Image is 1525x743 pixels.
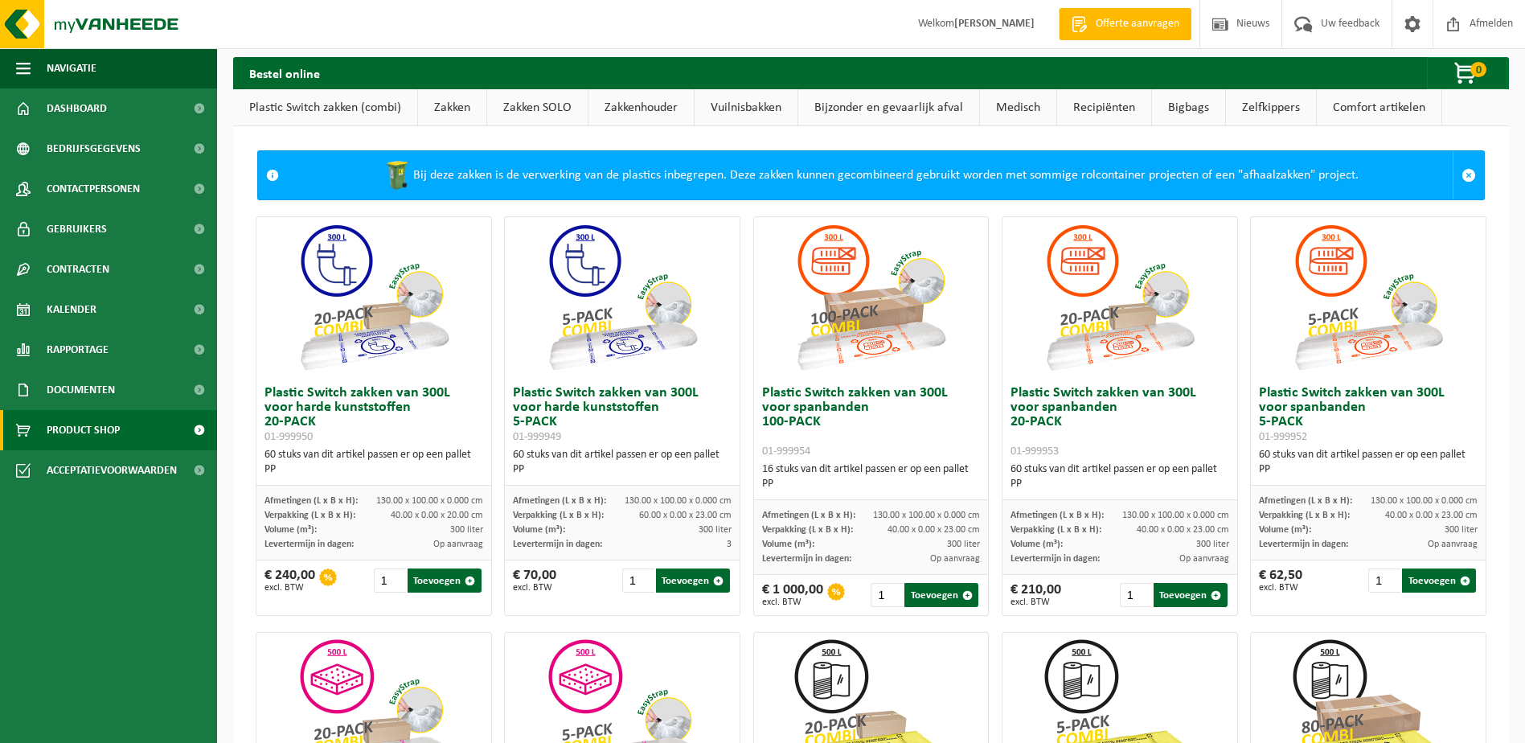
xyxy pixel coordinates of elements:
div: € 70,00 [513,569,556,593]
span: Volume (m³): [1011,540,1063,549]
span: Gebruikers [47,209,107,249]
a: Vuilnisbakken [695,89,797,126]
span: Volume (m³): [513,525,565,535]
span: Offerte aanvragen [1092,16,1183,32]
span: 60.00 x 0.00 x 23.00 cm [639,511,732,520]
img: 01-999949 [542,217,703,378]
span: 01-999949 [513,431,561,443]
span: Levertermijn in dagen: [762,554,851,564]
div: PP [1011,477,1229,491]
span: excl. BTW [1011,597,1061,607]
button: Toevoegen [1402,569,1476,593]
input: 1 [1368,569,1400,593]
div: 60 stuks van dit artikel passen er op een pallet [264,448,483,477]
span: Contactpersonen [47,169,140,209]
img: WB-0240-HPE-GN-50.png [381,159,413,191]
span: Op aanvraag [1179,554,1229,564]
span: Op aanvraag [930,554,980,564]
h3: Plastic Switch zakken van 300L voor harde kunststoffen 5-PACK [513,386,732,444]
span: Verpakking (L x B x H): [513,511,604,520]
span: Afmetingen (L x B x H): [264,496,358,506]
span: 300 liter [450,525,483,535]
span: Verpakking (L x B x H): [264,511,355,520]
strong: [PERSON_NAME] [954,18,1035,30]
button: Toevoegen [408,569,482,593]
div: PP [1259,462,1478,477]
img: 01-999950 [293,217,454,378]
button: Toevoegen [904,583,978,607]
a: Recipiënten [1057,89,1151,126]
span: 300 liter [699,525,732,535]
span: 300 liter [1196,540,1229,549]
span: 130.00 x 100.00 x 0.000 cm [873,511,980,520]
a: Offerte aanvragen [1059,8,1191,40]
span: Volume (m³): [264,525,317,535]
a: Bigbags [1152,89,1225,126]
div: PP [762,477,981,491]
span: Kalender [47,289,96,330]
button: Toevoegen [656,569,730,593]
span: excl. BTW [762,597,823,607]
span: Afmetingen (L x B x H): [1259,496,1352,506]
span: excl. BTW [1259,583,1302,593]
span: Acceptatievoorwaarden [47,450,177,491]
div: € 210,00 [1011,583,1061,607]
span: Contracten [47,249,109,289]
div: 60 stuks van dit artikel passen er op een pallet [513,448,732,477]
a: Plastic Switch zakken (combi) [233,89,417,126]
img: 01-999952 [1288,217,1449,378]
span: 3 [727,540,732,549]
div: € 240,00 [264,569,315,593]
button: 0 [1427,57,1507,89]
span: Dashboard [47,88,107,129]
span: Volume (m³): [762,540,814,549]
a: Zakken SOLO [487,89,588,126]
input: 1 [871,583,903,607]
span: 40.00 x 0.00 x 23.00 cm [1385,511,1478,520]
a: Bijzonder en gevaarlijk afval [798,89,979,126]
span: 40.00 x 0.00 x 20.00 cm [391,511,483,520]
span: 40.00 x 0.00 x 23.00 cm [888,525,980,535]
h3: Plastic Switch zakken van 300L voor spanbanden 20-PACK [1011,386,1229,458]
input: 1 [1120,583,1152,607]
span: 01-999954 [762,445,810,458]
a: Zakkenhouder [588,89,694,126]
div: PP [264,462,483,477]
input: 1 [374,569,406,593]
span: Navigatie [47,48,96,88]
button: Toevoegen [1154,583,1228,607]
span: Afmetingen (L x B x H): [513,496,606,506]
h3: Plastic Switch zakken van 300L voor spanbanden 100-PACK [762,386,981,458]
span: 130.00 x 100.00 x 0.000 cm [625,496,732,506]
span: Afmetingen (L x B x H): [1011,511,1104,520]
span: Levertermijn in dagen: [1259,540,1348,549]
span: Levertermijn in dagen: [1011,554,1100,564]
span: 01-999953 [1011,445,1059,458]
span: Rapportage [47,330,109,370]
span: Verpakking (L x B x H): [1259,511,1350,520]
a: Zakken [418,89,486,126]
span: Op aanvraag [1428,540,1478,549]
span: excl. BTW [513,583,556,593]
img: 01-999954 [790,217,951,378]
h3: Plastic Switch zakken van 300L voor spanbanden 5-PACK [1259,386,1478,444]
span: 130.00 x 100.00 x 0.000 cm [376,496,483,506]
span: excl. BTW [264,583,315,593]
div: 60 stuks van dit artikel passen er op een pallet [1259,448,1478,477]
span: Verpakking (L x B x H): [762,525,853,535]
a: Medisch [980,89,1056,126]
span: Bedrijfsgegevens [47,129,141,169]
span: Volume (m³): [1259,525,1311,535]
span: Op aanvraag [433,540,483,549]
span: Product Shop [47,410,120,450]
a: Sluit melding [1453,151,1484,199]
a: Comfort artikelen [1317,89,1441,126]
div: € 62,50 [1259,569,1302,593]
span: 01-999950 [264,431,313,443]
div: Bij deze zakken is de verwerking van de plastics inbegrepen. Deze zakken kunnen gecombineerd gebr... [287,151,1453,199]
img: 01-999953 [1039,217,1200,378]
span: Afmetingen (L x B x H): [762,511,855,520]
input: 1 [622,569,654,593]
a: Zelfkippers [1226,89,1316,126]
span: Levertermijn in dagen: [264,540,354,549]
